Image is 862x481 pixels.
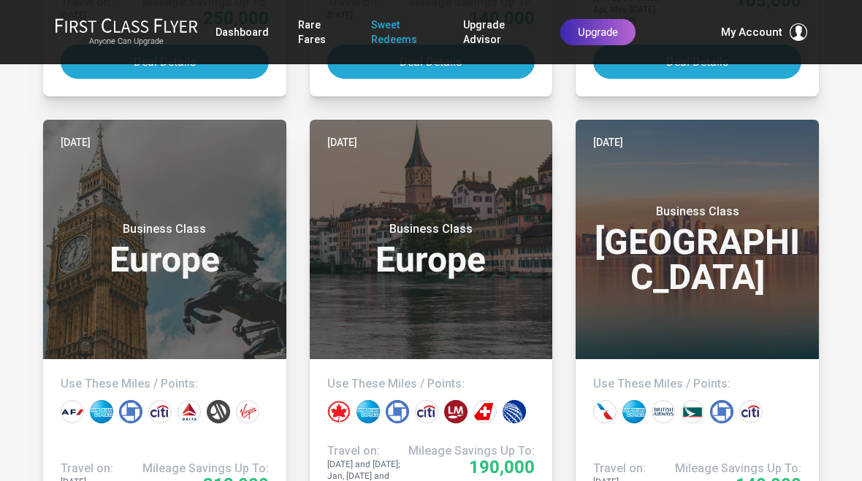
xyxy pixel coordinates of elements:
div: Air Canada miles [327,400,351,423]
a: First Class FlyerAnyone Can Upgrade [55,18,198,47]
time: [DATE] [327,134,357,150]
h3: Europe [61,222,269,277]
div: Chase points [119,400,142,423]
div: American miles [593,400,617,423]
div: Amex points [356,400,380,423]
h4: Use These Miles / Points: [327,377,535,391]
small: Business Class [340,222,522,236]
h4: Use These Miles / Points: [593,377,801,391]
div: United miles [503,400,526,423]
div: Chase points [710,400,733,423]
div: Swiss miles [473,400,497,423]
span: My Account [721,23,782,41]
a: Upgrade Advisor [463,12,531,53]
small: Business Class [606,204,789,219]
time: [DATE] [593,134,623,150]
div: Amex points [622,400,646,423]
button: My Account [721,23,807,41]
a: Upgrade [560,19,636,45]
div: British Airways miles [652,400,675,423]
div: Marriott points [207,400,230,423]
div: Air France miles [61,400,84,423]
a: Dashboard [215,19,269,45]
div: Amex points [90,400,113,423]
a: Rare Fares [298,12,342,53]
div: Citi points [739,400,763,423]
time: [DATE] [61,134,91,150]
div: Chase points [386,400,409,423]
div: Citi points [148,400,172,423]
h3: [GEOGRAPHIC_DATA] [593,204,801,295]
div: Virgin Atlantic miles [236,400,259,423]
div: Citi points [415,400,438,423]
div: LifeMiles [444,400,468,423]
small: Anyone Can Upgrade [55,36,198,47]
div: Cathay Pacific miles [681,400,704,423]
div: Delta miles [178,400,201,423]
h4: Use These Miles / Points: [61,377,269,391]
h3: Europe [327,222,535,277]
small: Business Class [73,222,256,236]
a: Sweet Redeems [371,12,435,53]
img: First Class Flyer [55,18,198,33]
